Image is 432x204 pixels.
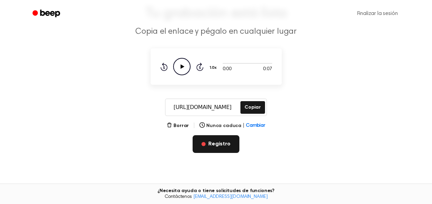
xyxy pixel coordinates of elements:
font: Copiar [245,105,261,110]
font: Finalizar la sesión [357,11,398,16]
font: Contáctenos [165,194,192,199]
a: Finalizar la sesión [350,5,405,22]
font: 0:00 [223,67,232,72]
font: | [193,123,195,128]
font: Registro [208,141,231,147]
button: Borrar [167,122,189,129]
a: Bip [28,7,66,20]
a: [EMAIL_ADDRESS][DOMAIN_NAME] [193,194,268,199]
font: Nunca caduca [206,123,241,128]
font: ¿Necesita ayuda o tiene solicitudes de funciones? [157,188,275,193]
button: Nunca caduca|Cambiar [199,122,265,129]
font: Cambiar [246,123,265,128]
button: Registro [193,135,239,153]
font: Borrar [173,123,189,128]
button: Copiar [240,101,265,114]
font: 1.0x [210,66,217,70]
button: 1.0x [209,62,219,74]
font: | [243,123,245,128]
font: 0:07 [263,67,272,72]
font: Copia el enlace y pégalo en cualquier lugar [135,28,297,36]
